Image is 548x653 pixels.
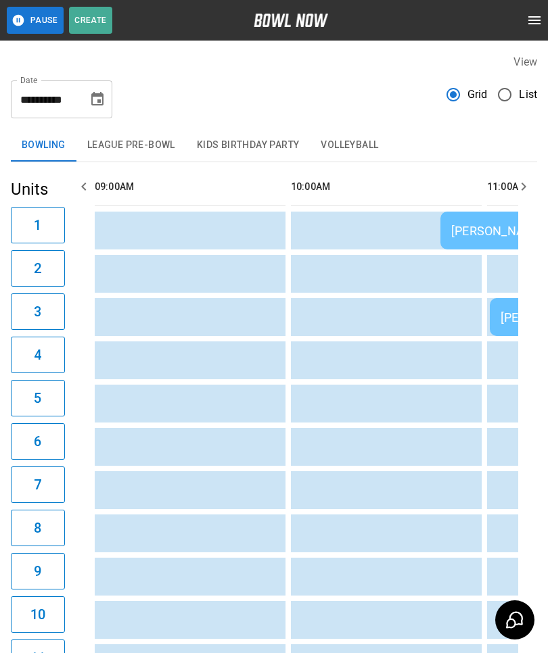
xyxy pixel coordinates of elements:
[11,596,65,633] button: 10
[519,87,537,103] span: List
[34,344,41,366] h6: 4
[11,250,65,287] button: 2
[11,510,65,546] button: 8
[11,380,65,416] button: 5
[34,214,41,236] h6: 1
[95,168,286,206] th: 09:00AM
[291,168,482,206] th: 10:00AM
[76,129,186,162] button: League Pre-Bowl
[521,7,548,34] button: open drawer
[34,474,41,495] h6: 7
[513,55,537,68] label: View
[34,387,41,409] h6: 5
[11,207,65,243] button: 1
[7,7,64,34] button: Pause
[11,423,65,460] button: 6
[84,86,111,113] button: Choose date, selected date is Aug 23, 2025
[34,258,41,279] h6: 2
[186,129,311,162] button: Kids Birthday Party
[69,7,112,34] button: Create
[34,517,41,539] h6: 8
[11,178,65,200] h5: Units
[467,87,488,103] span: Grid
[11,293,65,330] button: 3
[310,129,389,162] button: Volleyball
[34,431,41,452] h6: 6
[11,553,65,589] button: 9
[11,129,76,162] button: Bowling
[34,301,41,322] h6: 3
[34,560,41,582] h6: 9
[30,604,45,625] h6: 10
[254,14,328,27] img: logo
[11,337,65,373] button: 4
[11,466,65,503] button: 7
[11,129,537,162] div: inventory tabs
